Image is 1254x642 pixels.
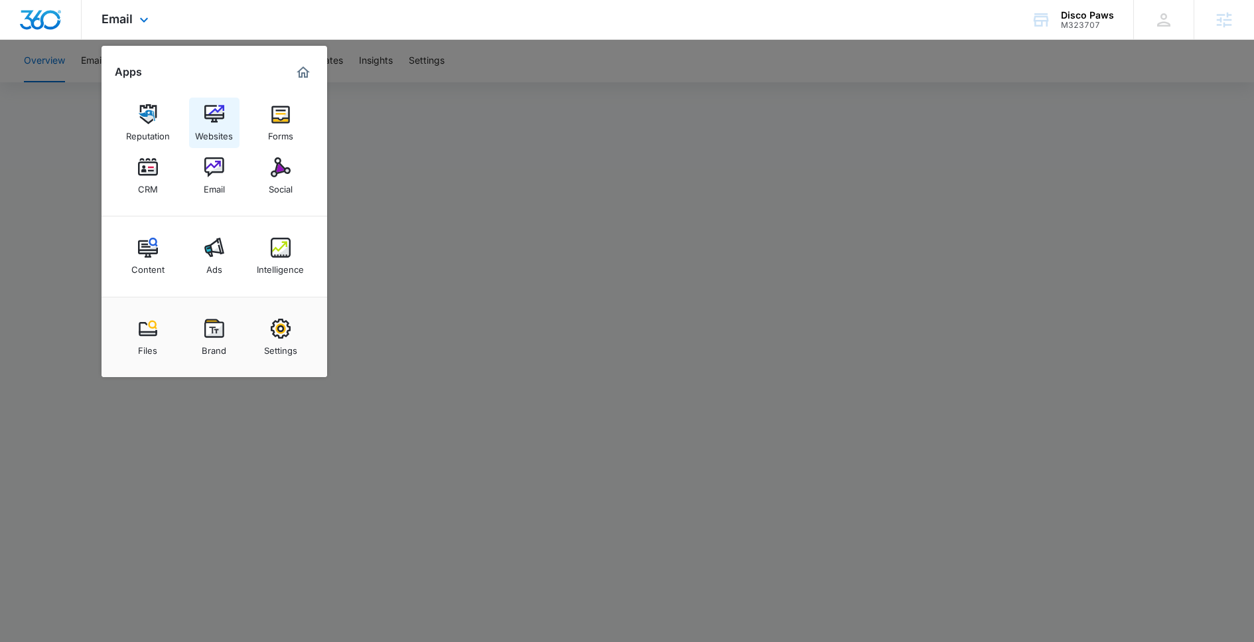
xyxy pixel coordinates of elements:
div: Brand [202,339,226,356]
div: Websites [195,124,233,141]
a: Reputation [123,98,173,148]
a: Ads [189,231,240,281]
div: Settings [264,339,297,356]
a: Intelligence [255,231,306,281]
a: CRM [123,151,173,201]
div: Ads [206,258,222,275]
div: Intelligence [257,258,304,275]
a: Brand [189,312,240,362]
div: CRM [138,177,158,195]
div: Forms [268,124,293,141]
div: Reputation [126,124,170,141]
a: Files [123,312,173,362]
div: Email [204,177,225,195]
h2: Apps [115,66,142,78]
a: Email [189,151,240,201]
div: account id [1061,21,1114,30]
a: Settings [255,312,306,362]
div: Social [269,177,293,195]
a: Marketing 360® Dashboard [293,62,314,83]
span: Email [102,12,133,26]
div: Content [131,258,165,275]
div: Files [138,339,157,356]
a: Social [255,151,306,201]
a: Websites [189,98,240,148]
div: account name [1061,10,1114,21]
a: Content [123,231,173,281]
a: Forms [255,98,306,148]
